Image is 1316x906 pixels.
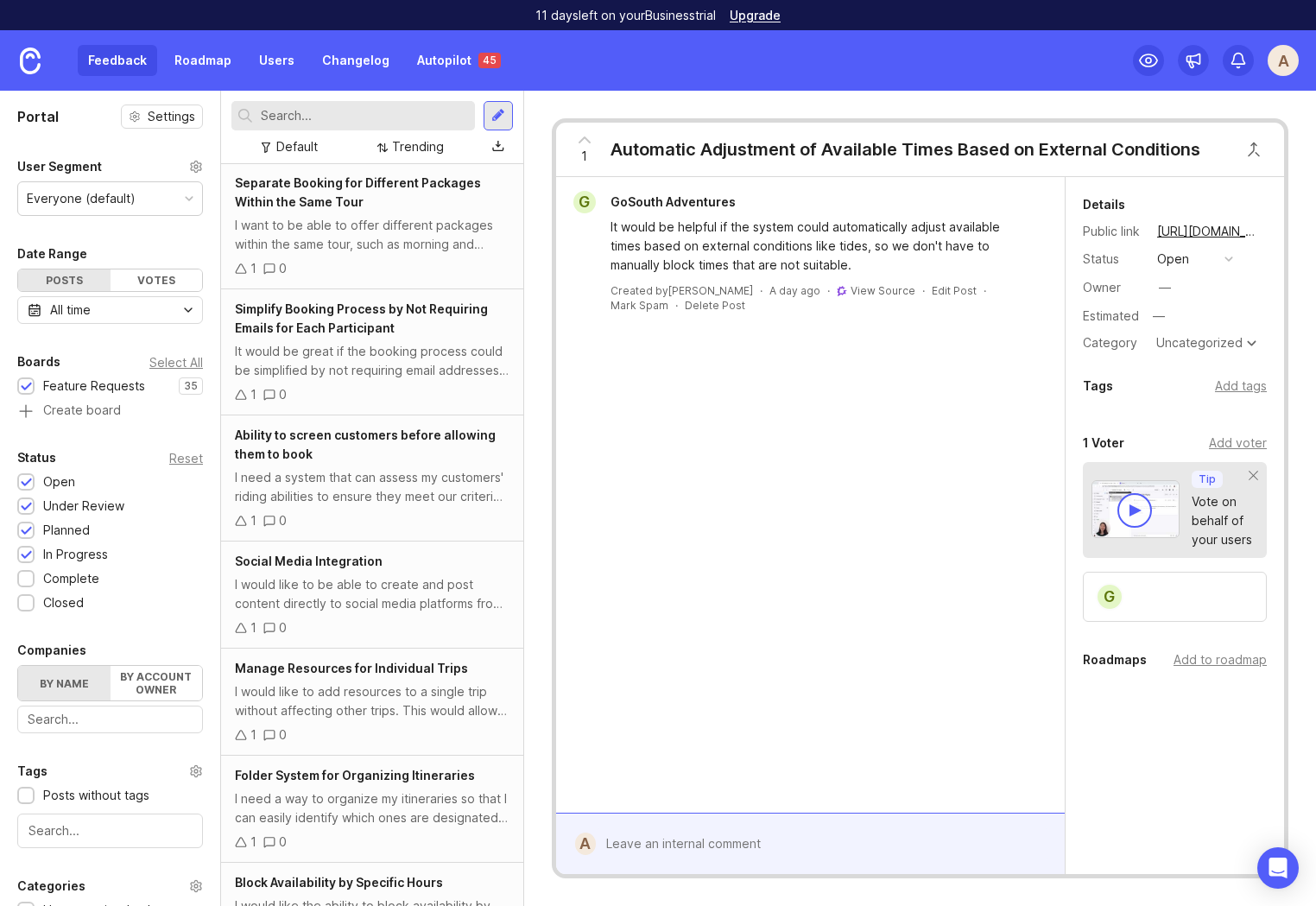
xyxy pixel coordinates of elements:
div: Owner [1083,278,1143,297]
div: 0 [279,618,287,637]
div: Roadmaps [1083,649,1147,670]
div: 1 Voter [1083,433,1124,453]
div: Add tags [1215,377,1267,396]
div: Estimated [1083,310,1139,322]
div: 0 [279,259,287,278]
div: Open Intercom Messenger [1257,847,1299,889]
div: 0 [279,725,287,744]
img: video-thumbnail-vote-d41b83416815613422e2ca741bf692cc.jpg [1091,480,1180,538]
div: G [573,191,596,213]
a: Autopilot 45 [407,45,511,76]
div: Open [43,472,75,491]
div: Tags [17,761,47,782]
span: 1 [581,147,587,166]
div: Planned [43,521,90,540]
div: · [760,283,762,298]
p: 45 [483,54,497,67]
div: — [1159,278,1171,297]
div: Votes [111,269,203,291]
input: Search... [28,710,193,729]
div: Public link [1083,222,1143,241]
div: Feature Requests [43,377,145,396]
svg: toggle icon [174,303,202,317]
div: — [1148,305,1170,327]
span: Settings [148,108,195,125]
div: 1 [250,385,256,404]
span: Ability to screen customers before allowing them to book [235,428,496,461]
div: · [922,283,925,298]
span: Folder System for Organizing Itineraries [235,768,475,782]
a: Upgrade [730,10,781,22]
div: Automatic Adjustment of Available Times Based on External Conditions [611,137,1200,162]
a: Users [249,45,305,76]
div: Companies [17,640,86,661]
a: Separate Booking for Different Packages Within the Same TourI want to be able to offer different ... [221,163,523,289]
a: Ability to screen customers before allowing them to bookI need a system that can assess my custom... [221,415,523,542]
div: Posts [18,269,111,291]
img: gong [837,286,847,296]
div: In Progress [43,545,108,564]
div: Delete Post [685,298,745,313]
div: Details [1083,194,1125,215]
span: Block Availability by Specific Hours [235,875,443,890]
div: Status [1083,250,1143,269]
div: G [1096,583,1123,611]
button: A [1268,45,1299,76]
div: Posts without tags [43,786,149,805]
div: 1 [250,833,256,852]
a: Manage Resources for Individual TripsI would like to add resources to a single trip without affec... [221,649,523,756]
span: Separate Booking for Different Packages Within the Same Tour [235,175,481,209]
div: Date Range [17,244,87,264]
a: Roadmap [164,45,242,76]
button: Settings [121,105,203,129]
div: A [575,833,597,855]
div: 1 [250,511,256,530]
div: Select All [149,358,203,367]
div: Category [1083,333,1143,352]
input: Search... [28,821,192,840]
a: Folder System for Organizing ItinerariesI need a way to organize my itineraries so that I can eas... [221,756,523,863]
div: Add voter [1209,434,1267,453]
a: Create board [17,404,203,420]
div: I need a way to organize my itineraries so that I can easily identify which ones are designated f... [235,789,509,827]
div: User Segment [17,156,102,177]
p: 35 [184,379,198,393]
div: Everyone (default) [27,189,136,208]
button: Close button [1237,132,1271,167]
img: Canny Home [20,48,41,74]
div: I would like to be able to create and post content directly to social media platforms from within... [235,575,509,613]
div: Tags [1083,376,1113,396]
div: Complete [43,569,99,588]
div: · [675,298,678,313]
div: I need a system that can assess my customers' riding abilities to ensure they meet our criteria b... [235,468,509,506]
div: 1 [250,618,256,637]
button: Mark Spam [611,298,668,313]
div: It would be helpful if the system could automatically adjust available times based on external co... [611,218,1030,275]
a: GGoSouth Adventures [563,191,750,213]
span: GoSouth Adventures [611,194,736,209]
p: Tip [1199,472,1216,486]
div: Created by [PERSON_NAME] [611,283,753,298]
a: Changelog [312,45,400,76]
div: Boards [17,352,60,372]
div: · [827,283,830,298]
label: By name [18,666,111,700]
a: A day ago [769,283,820,298]
div: · [984,283,986,298]
div: 0 [279,511,287,530]
div: Uncategorized [1156,337,1243,349]
div: It would be great if the booking process could be simplified by not requiring email addresses for... [235,342,509,380]
a: View Source [851,284,915,297]
div: open [1157,250,1189,269]
div: 1 [250,725,256,744]
div: Add to roadmap [1174,650,1267,669]
div: 0 [279,833,287,852]
div: Default [276,137,318,156]
div: Categories [17,876,85,896]
div: Vote on behalf of your users [1192,492,1252,549]
div: All time [50,301,91,320]
label: By account owner [111,666,203,700]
